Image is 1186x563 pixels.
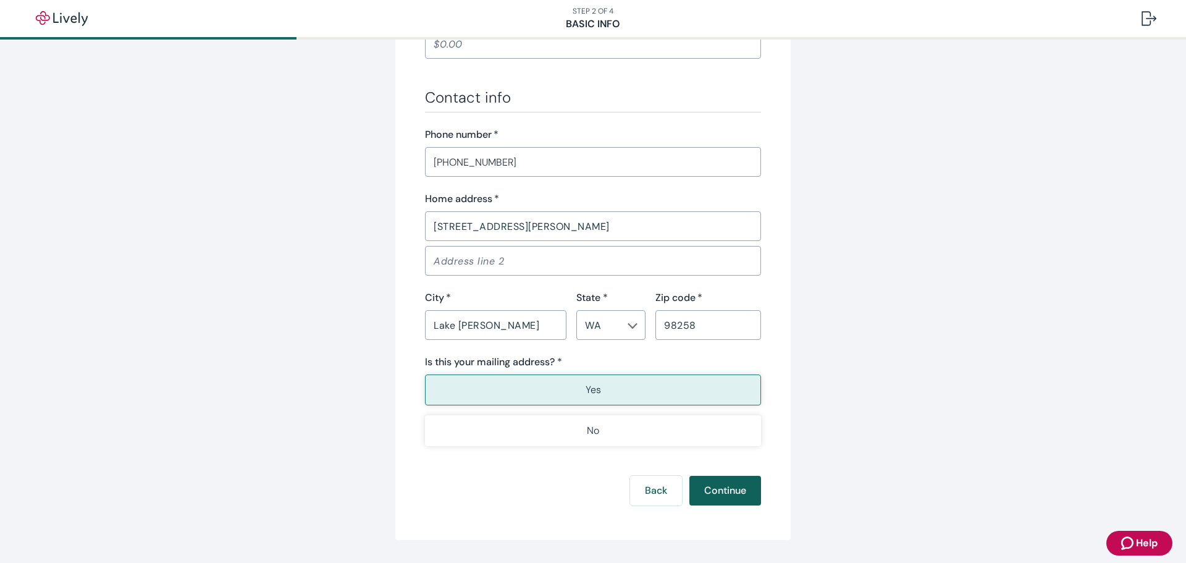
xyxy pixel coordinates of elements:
[425,192,499,206] label: Home address
[586,383,601,397] p: Yes
[425,32,761,56] input: $0.00
[576,290,608,305] label: State *
[655,290,702,305] label: Zip code
[655,313,761,337] input: Zip code
[425,355,562,370] label: Is this your mailing address? *
[27,11,96,26] img: Lively
[587,423,599,438] p: No
[425,127,498,142] label: Phone number
[425,88,761,107] h3: Contact info
[1136,536,1158,551] span: Help
[1121,536,1136,551] svg: Zendesk support icon
[626,320,639,332] button: Open
[425,290,451,305] label: City
[1132,4,1166,33] button: Log out
[425,375,761,405] button: Yes
[425,150,761,174] input: (555) 555-5555
[630,476,682,506] button: Back
[425,415,761,446] button: No
[580,316,621,334] input: --
[689,476,761,506] button: Continue
[425,214,761,239] input: Address line 1
[425,248,761,273] input: Address line 2
[1106,531,1172,556] button: Zendesk support iconHelp
[425,313,566,337] input: City
[628,321,637,331] svg: Chevron icon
